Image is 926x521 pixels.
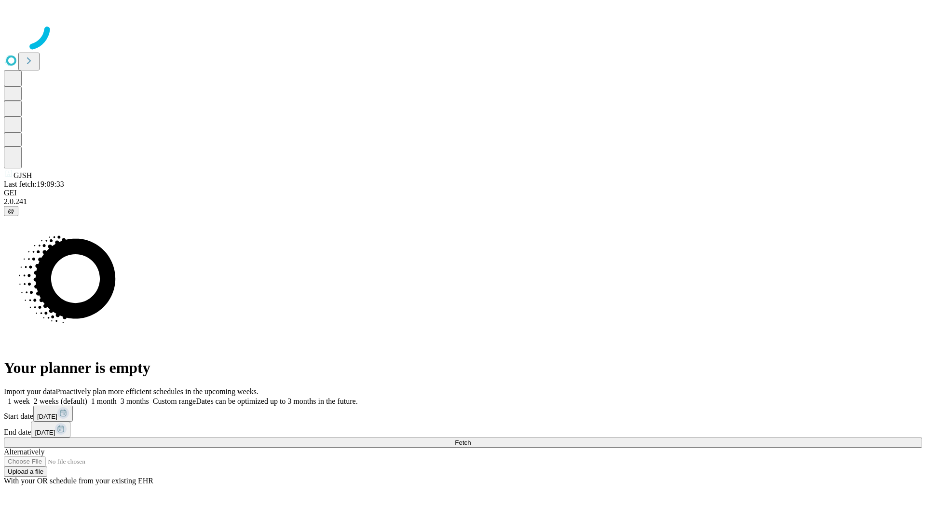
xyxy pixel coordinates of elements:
[153,397,196,405] span: Custom range
[4,422,922,438] div: End date
[4,477,153,485] span: With your OR schedule from your existing EHR
[4,406,922,422] div: Start date
[4,359,922,377] h1: Your planner is empty
[8,207,14,215] span: @
[8,397,30,405] span: 1 week
[34,397,87,405] span: 2 weeks (default)
[4,466,47,477] button: Upload a file
[455,439,471,446] span: Fetch
[14,171,32,179] span: GJSH
[4,438,922,448] button: Fetch
[4,189,922,197] div: GEI
[4,197,922,206] div: 2.0.241
[56,387,259,396] span: Proactively plan more efficient schedules in the upcoming weeks.
[91,397,117,405] span: 1 month
[4,448,44,456] span: Alternatively
[4,180,64,188] span: Last fetch: 19:09:33
[31,422,70,438] button: [DATE]
[35,429,55,436] span: [DATE]
[121,397,149,405] span: 3 months
[4,387,56,396] span: Import your data
[4,206,18,216] button: @
[37,413,57,420] span: [DATE]
[196,397,357,405] span: Dates can be optimized up to 3 months in the future.
[33,406,73,422] button: [DATE]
